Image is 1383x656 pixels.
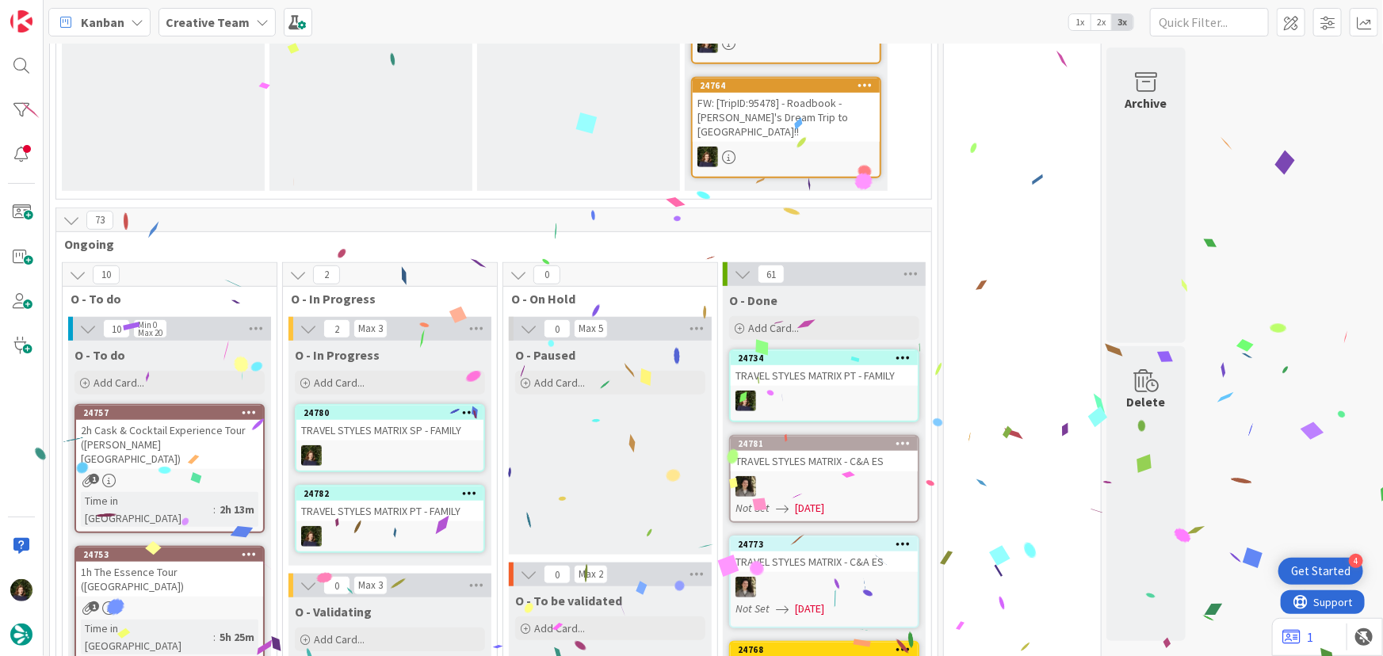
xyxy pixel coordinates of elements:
[693,93,880,142] div: FW: [TripID:95478] - Roadbook - [PERSON_NAME]'s Dream Trip to [GEOGRAPHIC_DATA]!!
[81,620,213,654] div: Time in [GEOGRAPHIC_DATA]
[738,438,918,449] div: 24781
[295,604,372,620] span: O - Validating
[313,265,340,284] span: 2
[314,376,365,390] span: Add Card...
[731,365,918,386] div: TRAVEL STYLES MATRIX PT - FAMILY
[731,577,918,597] div: MS
[544,565,571,584] span: 0
[296,526,483,547] div: MC
[301,445,322,466] img: MC
[735,476,756,497] img: MS
[138,321,157,329] div: Min 0
[795,601,824,617] span: [DATE]
[1278,558,1363,585] div: Open Get Started checklist, remaining modules: 4
[10,624,32,646] img: avatar
[358,582,383,589] div: Max 3
[693,147,880,167] div: MC
[83,549,263,560] div: 24753
[735,601,770,616] i: Not Set
[748,321,799,335] span: Add Card...
[731,437,918,451] div: 24781
[735,391,756,411] img: MC
[758,265,785,284] span: 61
[216,628,258,646] div: 5h 25m
[693,78,880,93] div: 24764
[314,632,365,646] span: Add Card...
[534,376,585,390] span: Add Card...
[76,406,263,420] div: 24757
[511,291,697,307] span: O - On Hold
[296,406,483,441] div: 24780TRAVEL STYLES MATRIX SP - FAMILY
[213,628,216,646] span: :
[296,420,483,441] div: TRAVEL STYLES MATRIX SP - FAMILY
[296,445,483,466] div: MC
[731,537,918,572] div: 24773TRAVEL STYLES MATRIX - C&A ES
[579,570,603,578] div: Max 2
[1125,93,1167,113] div: Archive
[83,407,263,418] div: 24757
[1112,14,1133,30] span: 3x
[729,292,777,308] span: O - Done
[301,526,322,547] img: MC
[64,236,911,252] span: Ongoing
[81,13,124,32] span: Kanban
[94,376,144,390] span: Add Card...
[10,579,32,601] img: MC
[579,325,603,333] div: Max 5
[795,500,824,517] span: [DATE]
[74,347,125,363] span: O - To do
[296,406,483,420] div: 24780
[544,319,571,338] span: 0
[533,265,560,284] span: 0
[738,539,918,550] div: 24773
[76,562,263,597] div: 1h The Essence Tour ([GEOGRAPHIC_DATA])
[738,644,918,655] div: 24768
[731,476,918,497] div: MS
[323,319,350,338] span: 2
[693,78,880,142] div: 24764FW: [TripID:95478] - Roadbook - [PERSON_NAME]'s Dream Trip to [GEOGRAPHIC_DATA]!!
[81,492,213,527] div: Time in [GEOGRAPHIC_DATA]
[735,501,770,515] i: Not Set
[103,319,130,338] span: 10
[304,488,483,499] div: 24782
[71,291,257,307] span: O - To do
[731,351,918,365] div: 24734
[89,601,99,612] span: 1
[731,391,918,411] div: MC
[296,486,483,521] div: 24782TRAVEL STYLES MATRIX PT - FAMILY
[1349,554,1363,568] div: 4
[76,547,263,597] div: 247531h The Essence Tour ([GEOGRAPHIC_DATA])
[697,147,718,167] img: MC
[304,407,483,418] div: 24780
[534,621,585,635] span: Add Card...
[89,474,99,484] span: 1
[296,486,483,501] div: 24782
[731,437,918,471] div: 24781TRAVEL STYLES MATRIX - C&A ES
[323,576,350,595] span: 0
[213,501,216,518] span: :
[166,14,250,30] b: Creative Team
[76,547,263,562] div: 24753
[76,420,263,469] div: 2h Cask & Cocktail Experience Tour ([PERSON_NAME][GEOGRAPHIC_DATA])
[1091,14,1112,30] span: 2x
[93,265,120,284] span: 10
[295,347,380,363] span: O - In Progress
[296,501,483,521] div: TRAVEL STYLES MATRIX PT - FAMILY
[731,451,918,471] div: TRAVEL STYLES MATRIX - C&A ES
[738,353,918,364] div: 24734
[515,347,575,363] span: O - Paused
[1127,392,1166,411] div: Delete
[700,80,880,91] div: 24764
[735,577,756,597] img: MS
[33,2,72,21] span: Support
[515,593,622,608] span: O - To be validated
[291,291,477,307] span: O - In Progress
[1282,627,1313,646] a: 1
[138,329,162,337] div: Max 20
[358,325,383,333] div: Max 3
[1291,563,1351,579] div: Get Started
[1150,8,1269,36] input: Quick Filter...
[731,551,918,572] div: TRAVEL STYLES MATRIX - C&A ES
[76,406,263,469] div: 247572h Cask & Cocktail Experience Tour ([PERSON_NAME][GEOGRAPHIC_DATA])
[731,537,918,551] div: 24773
